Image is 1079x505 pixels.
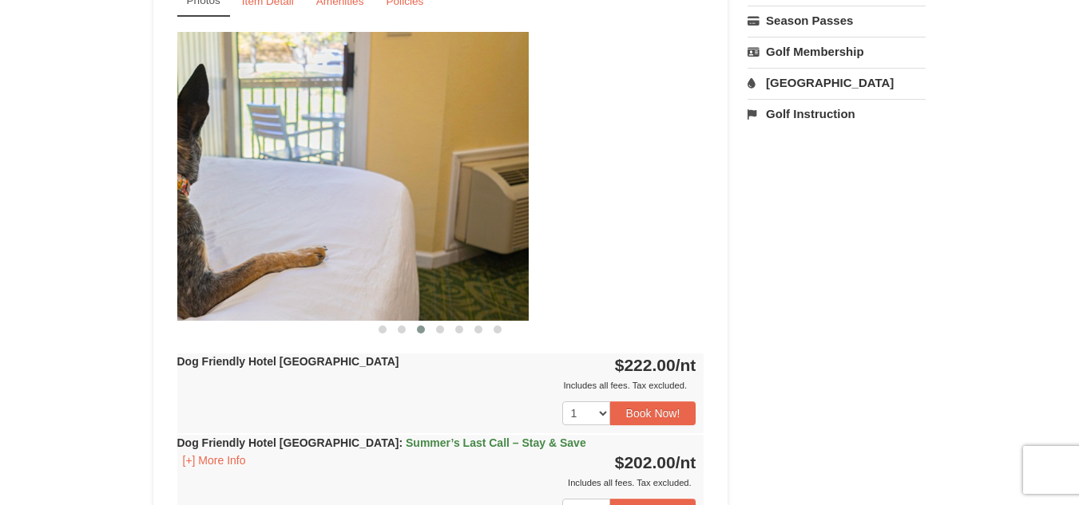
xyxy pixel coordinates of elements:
strong: Dog Friendly Hotel [GEOGRAPHIC_DATA] [177,436,586,449]
div: Includes all fees. Tax excluded. [177,475,696,491]
span: /nt [676,356,696,374]
strong: $222.00 [615,356,696,374]
img: 18876286-338-f9ada9f2.jpg [2,32,529,320]
strong: Dog Friendly Hotel [GEOGRAPHIC_DATA] [177,355,399,368]
span: Summer’s Last Call – Stay & Save [406,436,586,449]
a: [GEOGRAPHIC_DATA] [748,68,926,97]
span: $202.00 [615,453,676,471]
button: [+] More Info [177,452,252,469]
div: Includes all fees. Tax excluded. [177,377,696,393]
a: Golf Instruction [748,99,926,128]
span: /nt [676,453,696,471]
span: : [399,436,403,449]
a: Golf Membership [748,37,926,66]
button: Book Now! [610,401,696,425]
a: Season Passes [748,6,926,35]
